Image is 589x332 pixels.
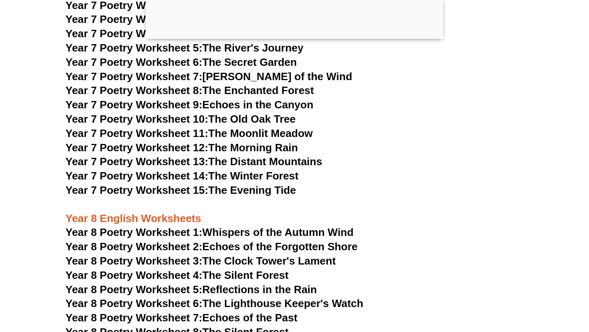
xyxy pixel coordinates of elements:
[65,184,208,196] span: Year 7 Poetry Worksheet 15:
[65,198,524,226] h3: Year 8 English Worksheets
[65,42,303,54] a: Year 7 Poetry Worksheet 5:The River's Journey
[65,84,202,96] span: Year 7 Poetry Worksheet 8:
[65,226,353,238] a: Year 8 Poetry Worksheet 1:Whispers of the Autumn Wind
[65,13,290,25] a: Year 7 Poetry Worksheet 3:The Midnight Sky
[65,27,281,40] a: Year 7 Poetry Worksheet 4:Autumn Leaves
[65,269,288,281] a: Year 8 Poetry Worksheet 4:The Silent Forest
[65,283,202,296] span: Year 8 Poetry Worksheet 5:
[65,312,297,324] a: Year 8 Poetry Worksheet 7:Echoes of the Past
[65,70,352,83] a: Year 7 Poetry Worksheet 7:[PERSON_NAME] of the Wind
[65,13,202,25] span: Year 7 Poetry Worksheet 3:
[65,269,202,281] span: Year 8 Poetry Worksheet 4:
[65,141,208,154] span: Year 7 Poetry Worksheet 12:
[65,84,314,96] a: Year 7 Poetry Worksheet 8:The Enchanted Forest
[65,113,296,125] a: Year 7 Poetry Worksheet 10:The Old Oak Tree
[65,297,202,310] span: Year 8 Poetry Worksheet 6:
[449,240,589,332] iframe: Chat Widget
[65,56,297,68] a: Year 7 Poetry Worksheet 6:The Secret Garden
[65,113,208,125] span: Year 7 Poetry Worksheet 10:
[65,240,202,253] span: Year 8 Poetry Worksheet 2:
[65,283,317,296] a: Year 8 Poetry Worksheet 5:Reflections in the Rain
[65,255,202,267] span: Year 8 Poetry Worksheet 3:
[65,127,208,139] span: Year 7 Poetry Worksheet 11:
[65,297,363,310] a: Year 8 Poetry Worksheet 6:The Lighthouse Keeper's Watch
[65,240,357,253] a: Year 8 Poetry Worksheet 2:Echoes of the Forgotten Shore
[65,99,202,111] span: Year 7 Poetry Worksheet 9:
[65,255,336,267] a: Year 8 Poetry Worksheet 3:The Clock Tower's Lament
[65,155,322,168] a: Year 7 Poetry Worksheet 13:The Distant Mountains
[65,226,202,238] span: Year 8 Poetry Worksheet 1:
[65,70,202,83] span: Year 7 Poetry Worksheet 7:
[65,56,202,68] span: Year 7 Poetry Worksheet 6:
[65,141,298,154] a: Year 7 Poetry Worksheet 12:The Morning Rain
[65,155,208,168] span: Year 7 Poetry Worksheet 13:
[65,312,202,324] span: Year 8 Poetry Worksheet 7:
[65,170,208,182] span: Year 7 Poetry Worksheet 14:
[65,170,299,182] a: Year 7 Poetry Worksheet 14:The Winter Forest
[65,27,202,40] span: Year 7 Poetry Worksheet 4:
[65,184,296,196] a: Year 7 Poetry Worksheet 15:The Evening Tide
[65,99,313,111] a: Year 7 Poetry Worksheet 9:Echoes in the Canyon
[65,127,313,139] a: Year 7 Poetry Worksheet 11:The Moonlit Meadow
[65,42,202,54] span: Year 7 Poetry Worksheet 5:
